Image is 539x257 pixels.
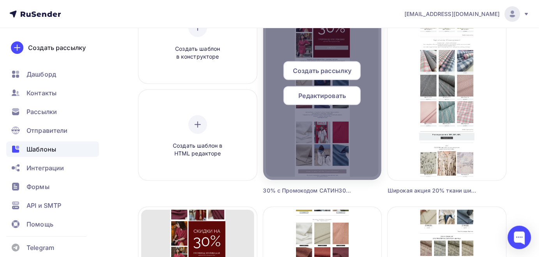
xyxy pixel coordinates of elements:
[388,187,477,195] div: Широкая акция 20% ткани шириной от 2,2 метра
[161,142,235,158] span: Создать шаблон в HTML редакторе
[27,243,54,252] span: Telegram
[6,85,99,101] a: Контакты
[263,187,352,195] div: 30% с Промокодом САТИН3008
[27,220,53,229] span: Помощь
[404,6,530,22] a: [EMAIL_ADDRESS][DOMAIN_NAME]
[28,43,86,52] div: Создать рассылку
[27,107,57,116] span: Рассылки
[299,91,346,100] span: Редактировать
[27,145,56,154] span: Шаблоны
[6,123,99,138] a: Отправители
[6,141,99,157] a: Шаблоны
[27,201,61,210] span: API и SMTP
[404,10,500,18] span: [EMAIL_ADDRESS][DOMAIN_NAME]
[6,104,99,120] a: Рассылки
[27,126,68,135] span: Отправители
[6,66,99,82] a: Дашборд
[27,182,50,191] span: Формы
[6,179,99,195] a: Формы
[293,66,351,75] span: Создать рассылку
[27,88,57,98] span: Контакты
[27,70,56,79] span: Дашборд
[27,163,64,173] span: Интеграции
[161,45,235,61] span: Создать шаблон в конструкторе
